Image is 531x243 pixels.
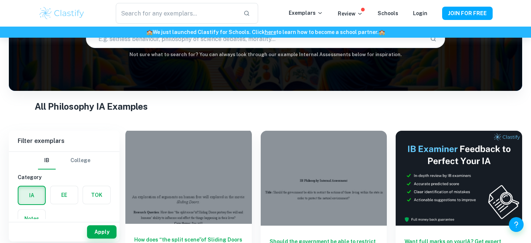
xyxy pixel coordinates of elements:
[289,9,323,17] p: Exemplars
[442,7,493,20] button: JOIN FOR FREE
[18,210,45,227] button: Notes
[427,32,440,45] button: Search
[396,131,522,226] img: Thumbnail
[378,10,398,16] a: Schools
[38,152,90,170] div: Filter type choice
[146,29,153,35] span: 🏫
[413,10,427,16] a: Login
[379,29,385,35] span: 🏫
[87,225,117,239] button: Apply
[1,28,530,36] h6: We just launched Clastify for Schools. Click to learn how to become a school partner.
[51,186,78,204] button: EE
[83,186,110,204] button: TOK
[70,152,90,170] button: College
[265,29,276,35] a: here
[18,173,111,181] h6: Category
[9,131,119,151] h6: Filter exemplars
[116,3,237,24] input: Search for any exemplars...
[38,6,85,21] img: Clastify logo
[86,28,424,49] input: E.g. selfless behaviour, philosophy of science debates, morality...
[9,51,522,58] h6: Not sure what to search for? You can always look through our example Internal Assessments below f...
[35,100,497,113] h1: All Philosophy IA Examples
[338,10,363,18] p: Review
[509,217,524,232] button: Help and Feedback
[18,186,45,204] button: IA
[38,152,56,170] button: IB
